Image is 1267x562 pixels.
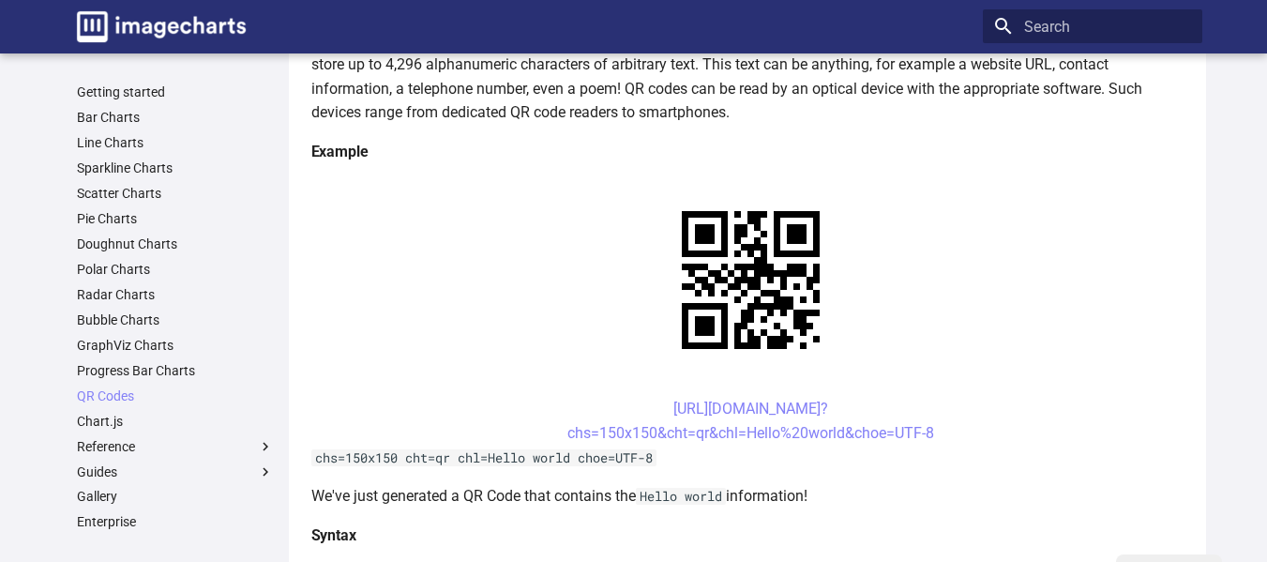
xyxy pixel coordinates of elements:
a: Progress Bar Charts [77,362,274,379]
a: Radar Charts [77,286,274,303]
a: SDK & libraries [77,539,274,555]
a: Enterprise [77,513,274,530]
a: Pie Charts [77,210,274,227]
a: Gallery [77,488,274,505]
a: Doughnut Charts [77,235,274,252]
a: QR Codes [77,387,274,404]
input: Search [983,9,1202,43]
a: Chart.js [77,413,274,430]
a: Polar Charts [77,261,274,278]
h4: Syntax [311,524,1191,548]
label: Guides [77,463,274,480]
img: logo [77,11,246,42]
img: chart [649,178,852,382]
p: QR codes are a popular type of two-dimensional barcode. They are also known as hardlinks or physi... [311,28,1191,124]
p: We've just generated a QR Code that contains the information! [311,484,1191,509]
a: GraphViz Charts [77,337,274,354]
a: Scatter Charts [77,185,274,202]
a: Line Charts [77,134,274,151]
a: Getting started [77,84,274,100]
a: Bar Charts [77,109,274,126]
a: [URL][DOMAIN_NAME]?chs=150x150&cht=qr&chl=Hello%20world&choe=UTF-8 [567,400,934,442]
code: Hello world [636,488,726,505]
h4: Example [311,140,1191,164]
code: chs=150x150 cht=qr chl=Hello world choe=UTF-8 [311,449,656,466]
label: Reference [77,438,274,455]
a: Bubble Charts [77,311,274,328]
a: Image-Charts documentation [69,4,253,50]
a: Sparkline Charts [77,159,274,176]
